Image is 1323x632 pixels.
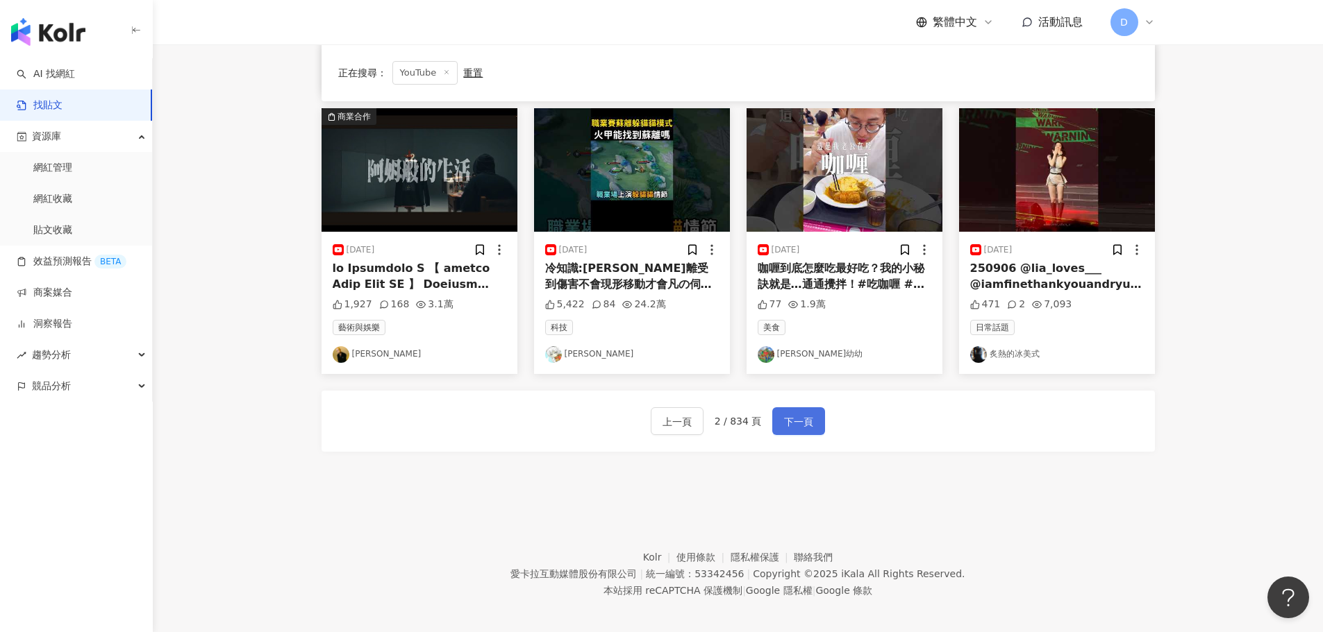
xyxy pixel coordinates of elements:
[545,346,719,363] a: KOL Avatar[PERSON_NAME]
[604,582,872,599] span: 本站採用 reCAPTCHA 保護機制
[984,244,1013,256] div: [DATE]
[510,568,637,579] div: 愛卡拉互動媒體股份有限公司
[794,552,833,563] a: 聯絡我們
[758,298,782,311] div: 77
[1007,298,1025,311] div: 2
[17,286,72,300] a: 商案媒合
[379,298,410,311] div: 168
[772,244,800,256] div: [DATE]
[17,67,75,81] a: searchAI 找網紅
[970,346,987,363] img: KOL Avatar
[747,108,942,232] img: post-image
[17,350,26,360] span: rise
[463,67,483,78] div: 重置
[746,585,813,596] a: Google 隱私權
[322,108,517,232] button: 商業合作
[33,192,72,206] a: 網紅收藏
[534,108,730,232] img: post-image
[970,298,1001,311] div: 471
[731,552,794,563] a: 隱私權保護
[933,15,977,30] span: 繁體中文
[17,99,63,112] a: 找貼文
[33,161,72,175] a: 網紅管理
[622,298,665,311] div: 24.2萬
[841,568,865,579] a: iKala
[545,261,719,292] div: 冷知識:[PERSON_NAME]離受到傷害不會現形移動才會凡の伺服器：[URL][DOMAIN_NAME] ■-----------------------------------------...
[651,407,704,435] button: 上一頁
[959,108,1155,232] img: post-image
[815,585,872,596] a: Google 條款
[758,261,931,292] div: 咖喱到底怎麼吃最好吃？我的小秘訣就是…通通攪拌！#吃咖喱 #咖喱 #咖喱飯
[392,61,458,85] span: YouTube
[333,346,506,363] a: KOL Avatar[PERSON_NAME]
[33,223,72,237] a: 貼文收藏
[592,298,616,311] div: 84
[747,568,750,579] span: |
[32,370,71,402] span: 競品分析
[32,121,61,152] span: 資源庫
[416,298,453,311] div: 3.1萬
[640,568,643,579] span: |
[333,261,506,292] div: lo Ipsumdolo S 【 ametco Adip Elit SE 】 Doeiusm Tempo Incididu，utlaboreetdol： magnaaliquaen，admini...
[813,585,816,596] span: |
[338,67,387,78] span: 正在搜尋 ：
[970,261,1144,292] div: 250906 @lia_loves___ @iamfinethankyouandryu @chaerrry0 ‘In the morning’ 📸Trendy Taipei KOREA GIRL...
[742,585,746,596] span: |
[970,346,1144,363] a: KOL Avatar炙熱的冰美式
[646,568,744,579] div: 統一編號：53342456
[338,110,371,123] div: 商業合作
[1120,15,1128,30] span: D
[545,346,562,363] img: KOL Avatar
[758,346,774,363] img: KOL Avatar
[784,413,813,430] span: 下一頁
[545,320,573,335] span: 科技
[559,244,588,256] div: [DATE]
[758,320,785,335] span: 美食
[663,413,692,430] span: 上一頁
[1267,577,1309,618] iframe: Help Scout Beacon - Open
[17,317,72,331] a: 洞察報告
[17,255,126,268] a: 效益預測報告BETA
[333,298,372,311] div: 1,927
[32,339,71,370] span: 趨勢分析
[676,552,731,563] a: 使用條款
[715,416,762,427] span: 2 / 834 頁
[333,320,385,335] span: 藝術與娛樂
[772,407,825,435] button: 下一頁
[322,108,517,232] img: post-image
[1038,15,1083,28] span: 活動訊息
[970,320,1015,335] span: 日常話題
[545,298,585,311] div: 5,422
[643,552,676,563] a: Kolr
[1032,298,1072,311] div: 7,093
[11,18,85,46] img: logo
[333,346,349,363] img: KOL Avatar
[753,568,965,579] div: Copyright © 2025 All Rights Reserved.
[758,346,931,363] a: KOL Avatar[PERSON_NAME]幼幼
[788,298,825,311] div: 1.9萬
[347,244,375,256] div: [DATE]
